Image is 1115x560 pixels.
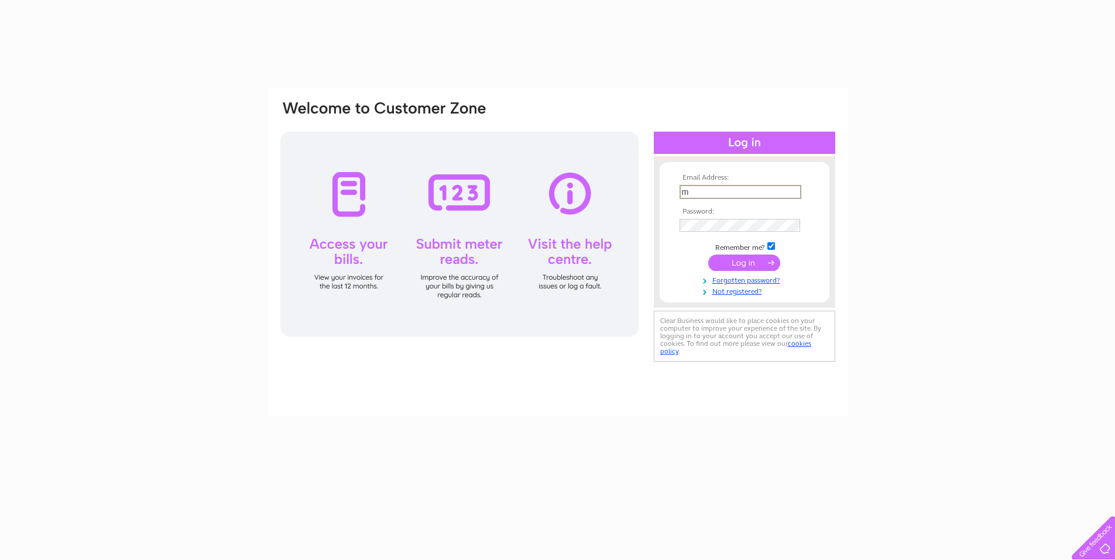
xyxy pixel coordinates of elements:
[708,255,780,271] input: Submit
[677,174,812,182] th: Email Address:
[654,311,835,362] div: Clear Business would like to place cookies on your computer to improve your experience of the sit...
[660,339,811,355] a: cookies policy
[677,208,812,216] th: Password:
[677,241,812,252] td: Remember me?
[680,274,812,285] a: Forgotten password?
[680,285,812,296] a: Not registered?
